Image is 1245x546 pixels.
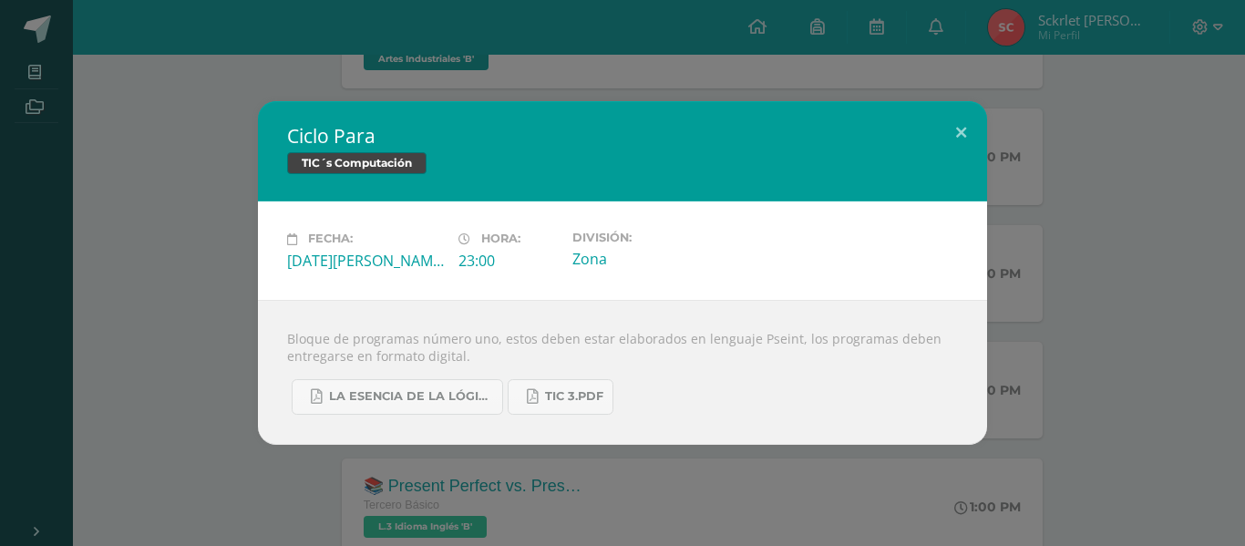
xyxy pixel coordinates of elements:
[545,389,603,404] span: Tic 3.pdf
[481,232,520,246] span: Hora:
[572,249,729,269] div: Zona
[287,152,427,174] span: TIC´s Computación
[287,123,958,149] h2: Ciclo Para
[287,251,444,271] div: [DATE][PERSON_NAME]
[258,300,987,445] div: Bloque de programas número uno, estos deben estar elaborados en lenguaje Pseint, los programas de...
[292,379,503,415] a: La Esencia de la Lógica de Programación - [PERSON_NAME] - 1ra Edición.pdf
[935,101,987,163] button: Close (Esc)
[572,231,729,244] label: División:
[458,251,558,271] div: 23:00
[508,379,613,415] a: Tic 3.pdf
[308,232,353,246] span: Fecha:
[329,389,493,404] span: La Esencia de la Lógica de Programación - [PERSON_NAME] - 1ra Edición.pdf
